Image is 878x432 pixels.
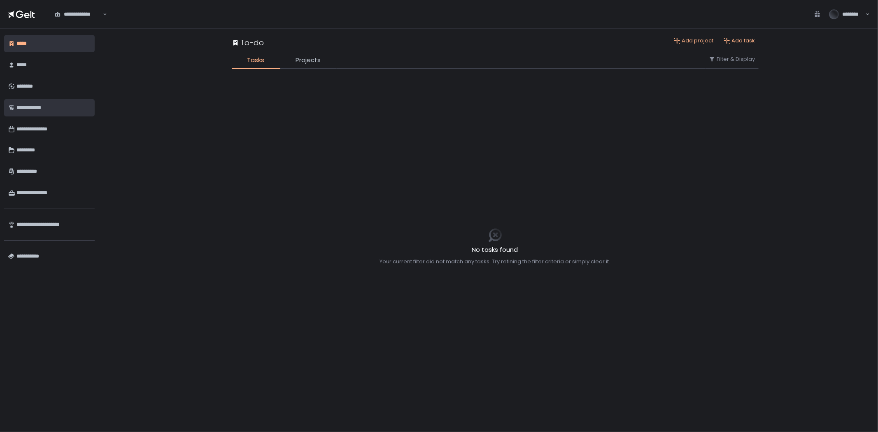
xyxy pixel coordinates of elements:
[380,258,610,265] div: Your current filter did not match any tasks. Try refining the filter criteria or simply clear it.
[49,5,107,23] div: Search for option
[724,37,755,44] button: Add task
[380,245,610,255] h2: No tasks found
[296,56,321,65] span: Projects
[674,37,714,44] button: Add project
[232,37,264,48] div: To-do
[709,56,755,63] button: Filter & Display
[247,56,265,65] span: Tasks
